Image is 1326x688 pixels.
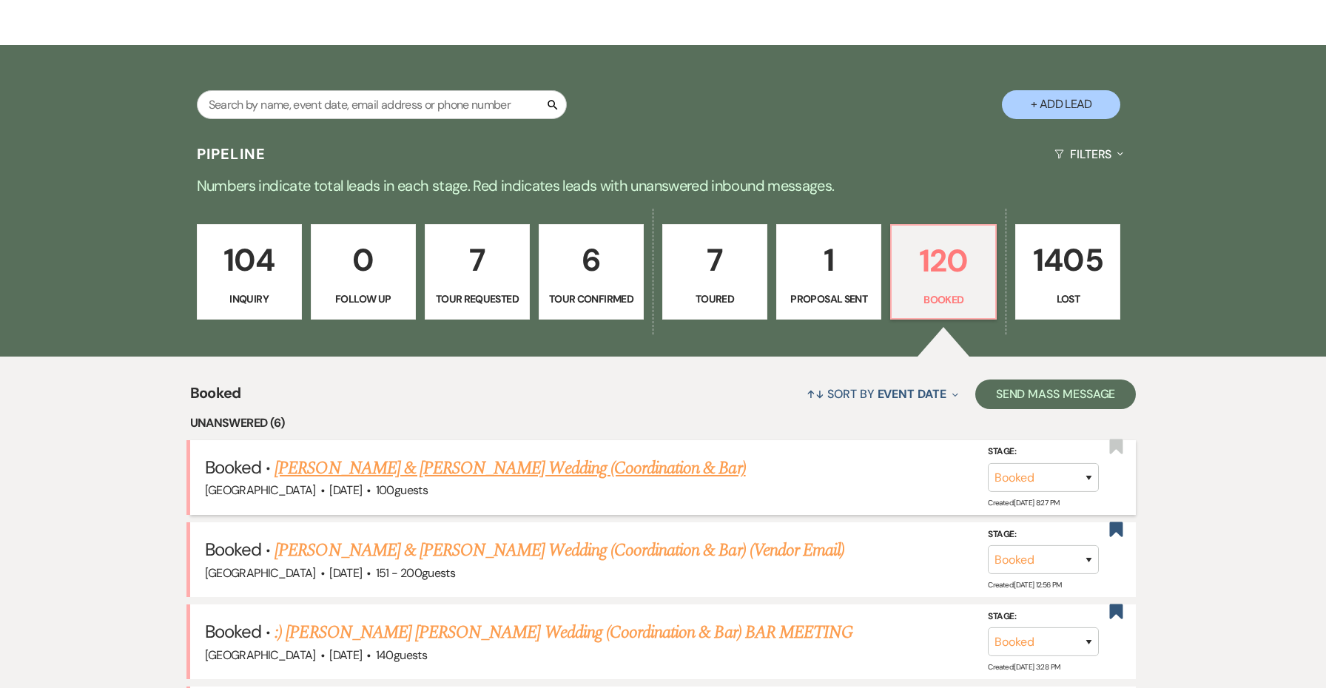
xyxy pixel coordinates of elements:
[988,444,1099,460] label: Stage:
[434,291,520,307] p: Tour Requested
[425,224,530,320] a: 7Tour Requested
[1015,224,1120,320] a: 1405Lost
[988,527,1099,543] label: Stage:
[1002,90,1120,119] button: + Add Lead
[807,386,824,402] span: ↑↓
[206,291,292,307] p: Inquiry
[988,498,1059,507] span: Created: [DATE] 8:27 PM
[801,374,963,414] button: Sort By Event Date
[376,482,428,498] span: 100 guests
[434,235,520,285] p: 7
[329,565,362,581] span: [DATE]
[205,538,261,561] span: Booked
[311,224,416,320] a: 0Follow Up
[190,382,241,414] span: Booked
[988,662,1060,672] span: Created: [DATE] 3:28 PM
[205,456,261,479] span: Booked
[376,565,455,581] span: 151 - 200 guests
[205,647,316,663] span: [GEOGRAPHIC_DATA]
[548,291,634,307] p: Tour Confirmed
[548,235,634,285] p: 6
[206,235,292,285] p: 104
[878,386,946,402] span: Event Date
[205,482,316,498] span: [GEOGRAPHIC_DATA]
[1025,291,1111,307] p: Lost
[376,647,427,663] span: 140 guests
[988,609,1099,625] label: Stage:
[672,235,758,285] p: 7
[275,455,745,482] a: [PERSON_NAME] & [PERSON_NAME] Wedding (Coordination & Bar)
[190,414,1137,433] li: Unanswered (6)
[901,236,986,286] p: 120
[205,565,316,581] span: [GEOGRAPHIC_DATA]
[320,235,406,285] p: 0
[320,291,406,307] p: Follow Up
[197,224,302,320] a: 104Inquiry
[786,291,872,307] p: Proposal Sent
[776,224,881,320] a: 1Proposal Sent
[275,619,853,646] a: :) [PERSON_NAME] [PERSON_NAME] Wedding (Coordination & Bar) BAR MEETING
[539,224,644,320] a: 6Tour Confirmed
[901,291,986,308] p: Booked
[329,647,362,663] span: [DATE]
[662,224,767,320] a: 7Toured
[672,291,758,307] p: Toured
[1025,235,1111,285] p: 1405
[130,174,1196,198] p: Numbers indicate total leads in each stage. Red indicates leads with unanswered inbound messages.
[275,537,844,564] a: [PERSON_NAME] & [PERSON_NAME] Wedding (Coordination & Bar) (Vendor Email)
[890,224,997,320] a: 120Booked
[197,90,567,119] input: Search by name, event date, email address or phone number
[1049,135,1129,174] button: Filters
[988,580,1061,590] span: Created: [DATE] 12:56 PM
[786,235,872,285] p: 1
[329,482,362,498] span: [DATE]
[205,620,261,643] span: Booked
[975,380,1137,409] button: Send Mass Message
[197,144,266,164] h3: Pipeline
